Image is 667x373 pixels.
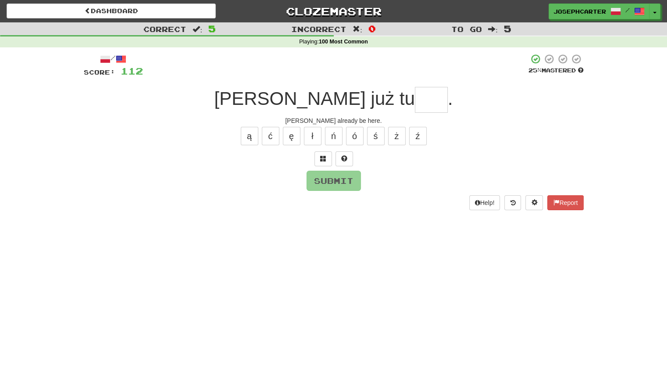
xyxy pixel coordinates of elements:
[353,25,362,33] span: :
[368,23,376,34] span: 0
[193,25,202,33] span: :
[553,7,606,15] span: JosephCarter
[84,68,115,76] span: Score:
[214,88,414,109] span: [PERSON_NAME] już tu
[625,7,630,13] span: /
[143,25,186,33] span: Correct
[549,4,649,19] a: JosephCarter /
[84,116,584,125] div: [PERSON_NAME] already be here.
[208,23,216,34] span: 5
[504,23,511,34] span: 5
[367,127,385,145] button: ś
[121,65,143,76] span: 112
[229,4,438,19] a: Clozemaster
[319,39,368,45] strong: 100 Most Common
[291,25,346,33] span: Incorrect
[307,171,361,191] button: Submit
[504,195,521,210] button: Round history (alt+y)
[84,54,143,65] div: /
[283,127,300,145] button: ę
[325,127,342,145] button: ń
[241,127,258,145] button: ą
[528,67,542,74] span: 25 %
[528,67,584,75] div: Mastered
[469,195,500,210] button: Help!
[262,127,279,145] button: ć
[388,127,406,145] button: ż
[547,195,583,210] button: Report
[451,25,482,33] span: To go
[304,127,321,145] button: ł
[448,88,453,109] span: .
[409,127,427,145] button: ź
[488,25,498,33] span: :
[335,151,353,166] button: Single letter hint - you only get 1 per sentence and score half the points! alt+h
[314,151,332,166] button: Switch sentence to multiple choice alt+p
[7,4,216,18] a: Dashboard
[346,127,364,145] button: ó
